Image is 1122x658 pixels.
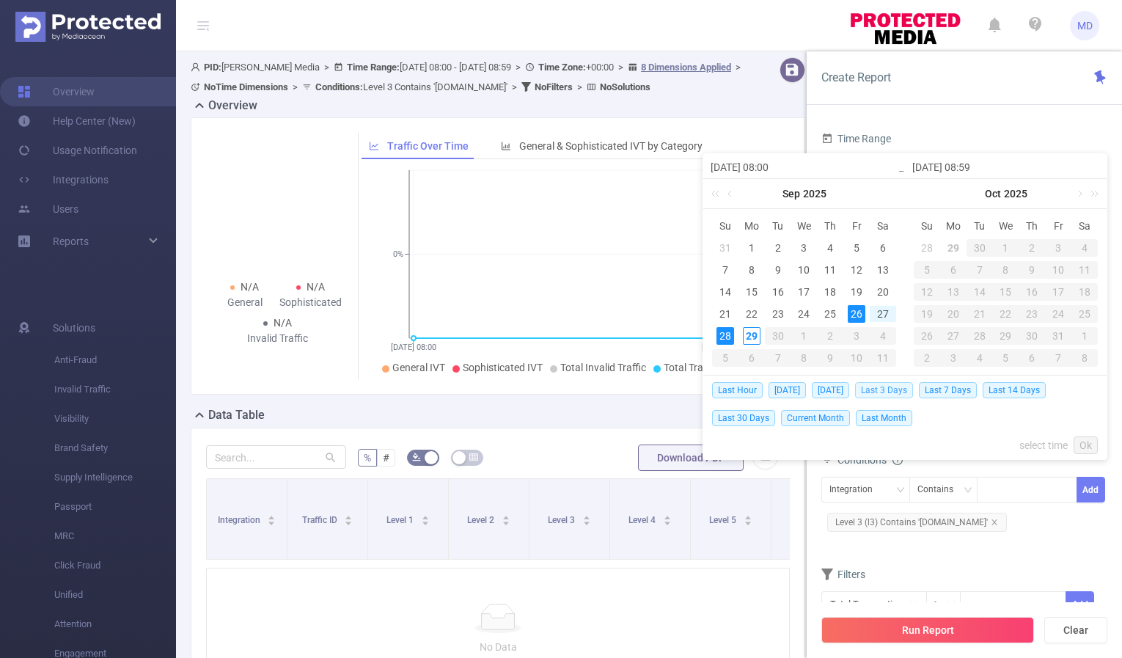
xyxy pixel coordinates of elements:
td: October 13, 2025 [940,281,967,303]
div: 6 [1019,349,1045,367]
td: August 31, 2025 [712,237,738,259]
div: 9 [769,261,787,279]
td: September 8, 2025 [738,259,765,281]
span: Su [712,219,738,233]
span: N/A [241,281,259,293]
div: 16 [769,283,787,301]
td: November 1, 2025 [1071,325,1098,347]
td: September 5, 2025 [843,237,870,259]
td: September 23, 2025 [765,303,791,325]
td: September 26, 2025 [843,303,870,325]
a: Reports [53,227,89,256]
span: > [320,62,334,73]
a: Integrations [18,165,109,194]
th: Fri [843,215,870,237]
td: November 6, 2025 [1019,347,1045,369]
button: Clear [1044,617,1107,643]
span: Th [1019,219,1045,233]
td: October 18, 2025 [1071,281,1098,303]
td: September 19, 2025 [843,281,870,303]
span: Visibility [54,404,176,434]
div: 5 [848,239,865,257]
td: November 5, 2025 [993,347,1019,369]
div: 2 [914,349,940,367]
td: October 3, 2025 [843,325,870,347]
span: MRC [54,522,176,551]
td: October 17, 2025 [1045,281,1071,303]
span: > [731,62,745,73]
i: icon: caret-up [268,513,276,518]
span: Solutions [53,313,95,343]
span: Create Report [821,70,891,84]
th: Sat [1071,215,1098,237]
td: September 4, 2025 [817,237,843,259]
td: October 10, 2025 [1045,259,1071,281]
div: 28 [716,327,734,345]
div: 24 [795,305,813,323]
a: Oct [983,179,1002,208]
div: 1 [743,239,760,257]
i: icon: table [469,453,478,461]
div: 7 [967,261,993,279]
td: October 7, 2025 [967,259,993,281]
td: September 22, 2025 [738,303,765,325]
tspan: [DATE] 08:00 [391,343,436,352]
button: Download PDF [638,445,744,471]
td: November 8, 2025 [1071,347,1098,369]
h2: Overview [208,97,257,114]
div: 25 [1071,305,1098,323]
th: Sat [870,215,896,237]
td: October 22, 2025 [993,303,1019,325]
div: 2 [769,239,787,257]
th: Thu [817,215,843,237]
td: October 3, 2025 [1045,237,1071,259]
span: Last 30 Days [712,410,775,426]
div: 28 [967,327,993,345]
a: Ok [1074,436,1098,454]
td: September 14, 2025 [712,281,738,303]
a: Last year (Control + left) [708,179,727,208]
div: 6 [738,349,765,367]
td: October 19, 2025 [914,303,940,325]
td: September 20, 2025 [870,281,896,303]
div: 29 [945,239,962,257]
div: 6 [874,239,892,257]
b: PID: [204,62,221,73]
input: Search... [206,445,346,469]
td: September 6, 2025 [870,237,896,259]
i: icon: bg-colors [412,453,421,461]
td: October 23, 2025 [1019,303,1045,325]
div: 1 [1071,327,1098,345]
td: October 10, 2025 [843,347,870,369]
div: ≥ [934,592,950,616]
span: Last 3 Days [855,382,913,398]
td: October 2, 2025 [817,325,843,347]
div: 30 [765,327,791,345]
span: Time Range [821,133,891,145]
td: October 14, 2025 [967,281,993,303]
a: Help Center (New) [18,106,136,136]
span: Level 3 Contains '[DOMAIN_NAME]' [315,81,507,92]
a: Next year (Control + right) [1082,179,1101,208]
div: 17 [795,283,813,301]
div: 9 [1019,261,1045,279]
div: 20 [940,305,967,323]
td: October 30, 2025 [1019,325,1045,347]
div: 5 [712,349,738,367]
span: Sa [1071,219,1098,233]
tspan: 0% [393,250,403,260]
td: September 15, 2025 [738,281,765,303]
div: 27 [940,327,967,345]
td: September 9, 2025 [765,259,791,281]
div: 3 [795,239,813,257]
span: Fr [1045,219,1071,233]
span: Anti-Fraud [54,346,176,375]
div: General [212,295,278,310]
td: September 30, 2025 [967,237,993,259]
span: > [573,81,587,92]
td: September 2, 2025 [765,237,791,259]
div: Integration [829,478,883,502]
div: 25 [821,305,839,323]
div: 31 [1045,327,1071,345]
div: 21 [716,305,734,323]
